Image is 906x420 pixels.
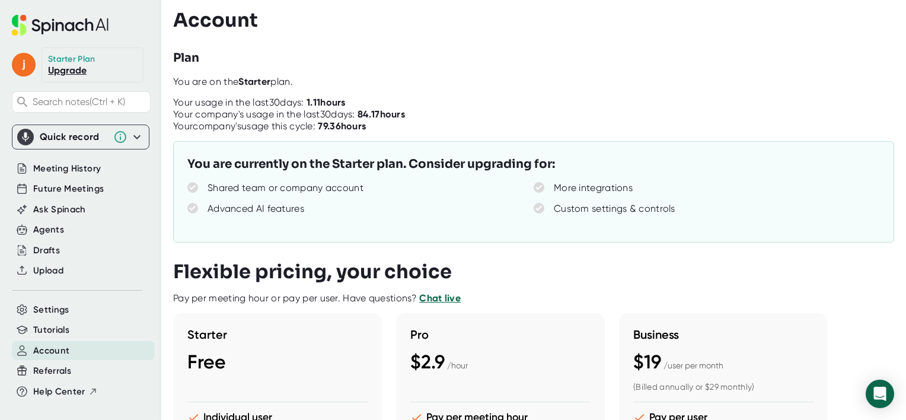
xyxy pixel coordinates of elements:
[33,264,63,278] button: Upload
[358,109,405,120] b: 84.17 hours
[173,109,405,120] div: Your company's usage in the last 30 days:
[33,96,147,107] span: Search notes (Ctrl + K)
[173,9,258,31] h3: Account
[33,385,85,399] span: Help Center
[173,120,366,132] div: Your company's usage this cycle:
[410,351,445,373] span: $2.9
[173,76,293,87] span: You are on the plan.
[33,223,64,237] button: Agents
[307,97,346,108] b: 1.11 hours
[554,182,633,194] div: More integrations
[554,203,675,215] div: Custom settings & controls
[33,182,104,196] button: Future Meetings
[187,351,226,373] span: Free
[447,361,468,370] span: / hour
[238,76,270,87] b: Starter
[866,380,894,408] div: Open Intercom Messenger
[633,351,661,373] span: $19
[33,244,60,257] button: Drafts
[33,364,71,378] button: Referrals
[208,182,363,194] div: Shared team or company account
[318,120,366,132] b: 79.36 hours
[33,162,101,176] button: Meeting History
[663,361,723,370] span: / user per month
[48,54,95,65] div: Starter Plan
[33,323,69,337] button: Tutorials
[48,65,87,76] a: Upgrade
[187,327,368,342] h3: Starter
[187,155,555,173] h3: You are currently on the Starter plan. Consider upgrading for:
[12,53,36,77] span: j
[173,292,461,304] div: Pay per meeting hour or pay per user. Have questions?
[40,131,107,143] div: Quick record
[17,125,144,149] div: Quick record
[33,344,69,358] button: Account
[633,382,814,393] div: (Billed annually or $29 monthly)
[33,303,69,317] button: Settings
[173,260,452,283] h3: Flexible pricing, your choice
[208,203,304,215] div: Advanced AI features
[410,327,591,342] h3: Pro
[33,203,86,217] button: Ask Spinach
[173,97,346,109] div: Your usage in the last 30 days:
[33,385,98,399] button: Help Center
[633,327,814,342] h3: Business
[419,292,461,304] a: Chat live
[173,49,199,67] h3: Plan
